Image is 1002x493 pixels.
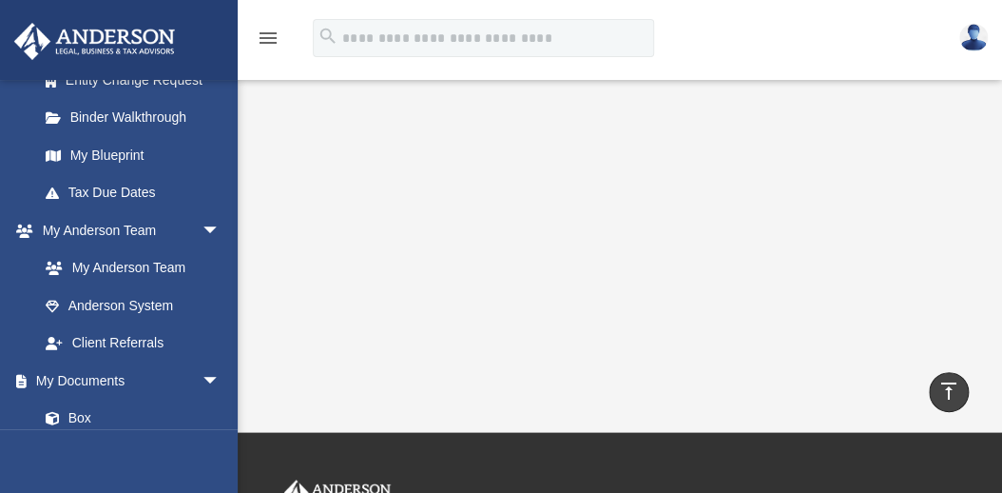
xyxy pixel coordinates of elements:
[929,372,969,412] a: vertical_align_top
[27,174,249,212] a: Tax Due Dates
[27,249,230,287] a: My Anderson Team
[13,211,240,249] a: My Anderson Teamarrow_drop_down
[202,211,240,250] span: arrow_drop_down
[27,99,249,137] a: Binder Walkthrough
[13,362,240,400] a: My Documentsarrow_drop_down
[27,400,230,438] a: Box
[9,23,181,60] img: Anderson Advisors Platinum Portal
[27,325,240,363] a: Client Referrals
[959,24,988,51] img: User Pic
[318,26,338,47] i: search
[257,27,279,49] i: menu
[257,36,279,49] a: menu
[937,380,960,403] i: vertical_align_top
[27,136,240,174] a: My Blueprint
[27,286,240,325] a: Anderson System
[202,362,240,401] span: arrow_drop_down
